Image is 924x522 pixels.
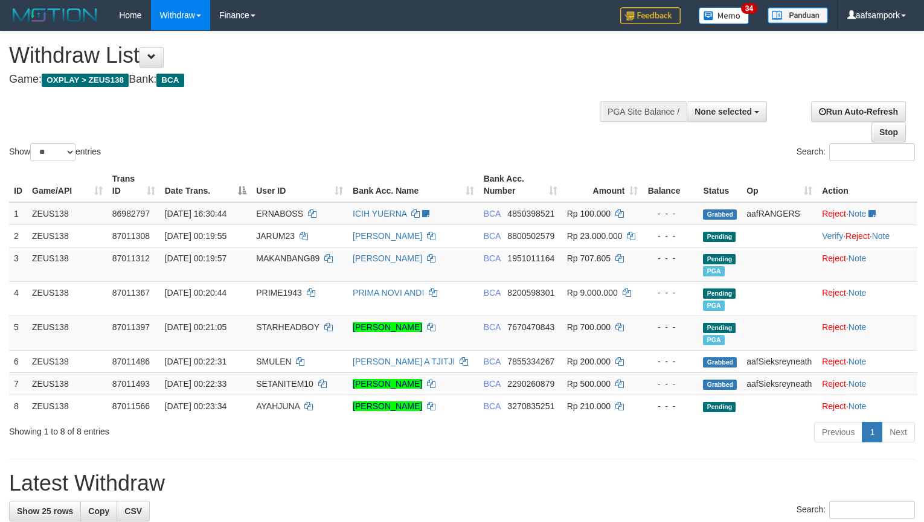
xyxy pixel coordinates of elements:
[256,357,291,366] span: SMULEN
[251,168,348,202] th: User ID: activate to sort column ascending
[353,253,422,263] a: [PERSON_NAME]
[829,501,915,519] input: Search:
[484,209,501,218] span: BCA
[27,281,107,316] td: ZEUS138
[703,380,737,390] span: Grabbed
[811,101,906,122] a: Run Auto-Refresh
[849,401,867,411] a: Note
[353,231,422,241] a: [PERSON_NAME]
[817,316,917,350] td: ·
[647,208,693,220] div: - - -
[567,288,618,298] span: Rp 9.000.000
[695,107,752,116] span: None selected
[156,74,184,87] span: BCA
[768,7,828,24] img: panduan.png
[742,350,817,372] td: aafSieksreyneath
[849,379,867,389] a: Note
[353,401,422,411] a: [PERSON_NAME]
[822,401,846,411] a: Reject
[112,401,150,411] span: 87011566
[687,101,767,122] button: None selected
[9,202,27,225] td: 1
[348,168,479,202] th: Bank Acc. Name: activate to sort column ascending
[849,322,867,332] a: Note
[479,168,562,202] th: Bank Acc. Number: activate to sort column ascending
[165,322,226,332] span: [DATE] 00:21:05
[484,231,501,241] span: BCA
[817,350,917,372] td: ·
[27,247,107,281] td: ZEUS138
[27,316,107,350] td: ZEUS138
[165,253,226,263] span: [DATE] 00:19:57
[507,209,554,218] span: Copy 4850398521 to clipboard
[30,143,75,161] select: Showentries
[817,372,917,395] td: ·
[817,224,917,247] td: · ·
[9,6,101,24] img: MOTION_logo.png
[620,7,681,24] img: Feedback.jpg
[703,301,724,311] span: Marked by aafanarl
[507,253,554,263] span: Copy 1951011164 to clipboard
[9,316,27,350] td: 5
[9,168,27,202] th: ID
[871,122,906,142] a: Stop
[849,357,867,366] a: Note
[112,209,150,218] span: 86982797
[484,322,501,332] span: BCA
[112,231,150,241] span: 87011308
[567,401,611,411] span: Rp 210.000
[9,372,27,395] td: 7
[353,357,455,366] a: [PERSON_NAME] A TJITJI
[165,288,226,298] span: [DATE] 00:20:44
[9,247,27,281] td: 3
[112,322,150,332] span: 87011397
[817,168,917,202] th: Action
[822,253,846,263] a: Reject
[256,379,313,389] span: SETANITEM10
[817,281,917,316] td: ·
[484,288,501,298] span: BCA
[872,231,890,241] a: Note
[703,209,737,220] span: Grabbed
[165,401,226,411] span: [DATE] 00:23:34
[507,357,554,366] span: Copy 7855334267 to clipboard
[703,357,737,368] span: Grabbed
[165,231,226,241] span: [DATE] 00:19:55
[9,43,604,68] h1: Withdraw List
[562,168,643,202] th: Amount: activate to sort column ascending
[862,422,882,442] a: 1
[9,471,915,495] h1: Latest Withdraw
[822,379,846,389] a: Reject
[703,323,736,333] span: Pending
[699,7,749,24] img: Button%20Memo.svg
[256,231,295,241] span: JARUM23
[507,231,554,241] span: Copy 8800502579 to clipboard
[353,322,422,332] a: [PERSON_NAME]
[647,287,693,299] div: - - -
[647,400,693,412] div: - - -
[817,202,917,225] td: ·
[703,335,724,345] span: Marked by aafanarl
[822,209,846,218] a: Reject
[703,254,736,264] span: Pending
[849,209,867,218] a: Note
[27,372,107,395] td: ZEUS138
[27,168,107,202] th: Game/API: activate to sort column ascending
[27,202,107,225] td: ZEUS138
[353,288,424,298] a: PRIMA NOVI ANDI
[256,288,301,298] span: PRIME1943
[797,501,915,519] label: Search:
[567,357,611,366] span: Rp 200.000
[484,357,501,366] span: BCA
[353,379,422,389] a: [PERSON_NAME]
[507,379,554,389] span: Copy 2290260879 to clipboard
[484,401,501,411] span: BCA
[742,168,817,202] th: Op: activate to sort column ascending
[507,288,554,298] span: Copy 8200598301 to clipboard
[817,395,917,417] td: ·
[882,422,915,442] a: Next
[27,395,107,417] td: ZEUS138
[567,209,611,218] span: Rp 100.000
[567,231,623,241] span: Rp 23.000.000
[112,288,150,298] span: 87011367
